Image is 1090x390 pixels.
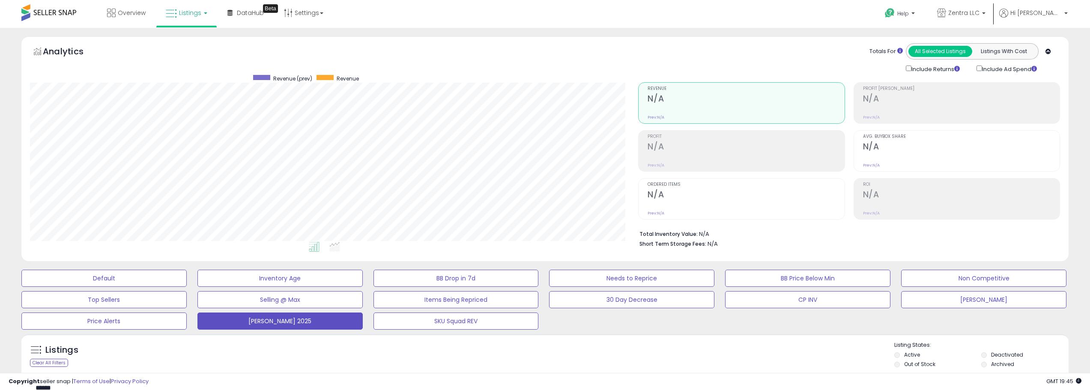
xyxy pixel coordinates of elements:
a: Privacy Policy [111,377,149,385]
label: Deactivated [991,351,1023,358]
span: Profit [648,134,844,139]
h2: N/A [648,190,844,201]
li: N/A [639,228,1054,238]
small: Prev: N/A [648,115,664,120]
button: Price Alerts [21,313,187,330]
b: Total Inventory Value: [639,230,698,238]
button: BB Drop in 7d [373,270,539,287]
button: Needs to Reprice [549,270,714,287]
small: Prev: N/A [648,163,664,168]
label: Active [904,351,920,358]
a: Hi [PERSON_NAME] [999,9,1068,28]
button: Top Sellers [21,291,187,308]
span: Avg. Buybox Share [863,134,1060,139]
a: Help [878,1,923,28]
button: 30 Day Decrease [549,291,714,308]
button: BB Price Below Min [725,270,890,287]
span: 2025-09-17 19:45 GMT [1046,377,1081,385]
div: Include Ad Spend [970,64,1051,74]
h2: N/A [863,190,1060,201]
span: Help [897,10,909,17]
b: Short Term Storage Fees: [639,240,706,247]
span: Overview [118,9,146,17]
button: [PERSON_NAME] [901,291,1066,308]
div: seller snap | | [9,378,149,386]
span: ROI [863,182,1060,187]
button: SKU Squad REV [373,313,539,330]
div: Clear All Filters [30,359,68,367]
span: Revenue [648,86,844,91]
h5: Listings [45,344,78,356]
span: DataHub [237,9,264,17]
span: Revenue [337,75,359,82]
button: Default [21,270,187,287]
button: Non Competitive [901,270,1066,287]
h2: N/A [648,142,844,153]
div: Include Returns [899,64,970,74]
span: Zentra LLC [948,9,980,17]
strong: Copyright [9,377,40,385]
button: Items Being Repriced [373,291,539,308]
label: Out of Stock [904,360,935,368]
span: Ordered Items [648,182,844,187]
span: N/A [708,240,718,248]
i: Get Help [884,8,895,18]
small: Prev: N/A [863,163,880,168]
span: Listings [179,9,201,17]
span: Revenue (prev) [273,75,312,82]
button: Selling @ Max [197,291,363,308]
button: [PERSON_NAME] 2025 [197,313,363,330]
h5: Analytics [43,45,100,60]
h2: N/A [648,94,844,105]
small: Prev: N/A [648,211,664,216]
h2: N/A [863,142,1060,153]
small: Prev: N/A [863,115,880,120]
span: Hi [PERSON_NAME] [1010,9,1062,17]
label: Archived [991,360,1014,368]
p: Listing States: [894,341,1069,349]
button: All Selected Listings [908,46,972,57]
div: Totals For [869,48,903,56]
small: Prev: N/A [863,211,880,216]
span: Profit [PERSON_NAME] [863,86,1060,91]
button: Listings With Cost [972,46,1036,57]
button: CP INV [725,291,890,308]
h2: N/A [863,94,1060,105]
button: Inventory Age [197,270,363,287]
a: Terms of Use [73,377,110,385]
div: Tooltip anchor [263,4,278,13]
